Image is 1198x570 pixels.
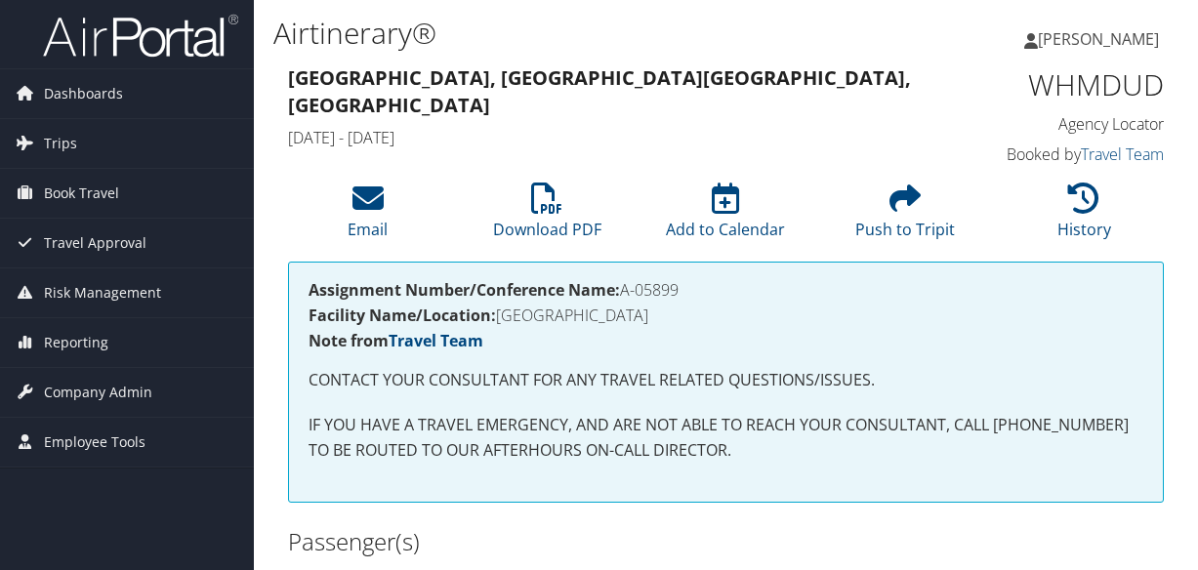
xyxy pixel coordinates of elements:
a: Travel Team [1081,143,1164,165]
a: [PERSON_NAME] [1024,10,1178,68]
a: Email [348,193,388,240]
span: Company Admin [44,368,152,417]
span: [PERSON_NAME] [1038,28,1159,50]
a: Add to Calendar [666,193,785,240]
p: IF YOU HAVE A TRAVEL EMERGENCY, AND ARE NOT ABLE TO REACH YOUR CONSULTANT, CALL [PHONE_NUMBER] TO... [309,413,1143,463]
h1: WHMDUD [967,64,1164,105]
h4: [DATE] - [DATE] [288,127,937,148]
h1: Airtinerary® [273,13,877,54]
a: Download PDF [493,193,601,240]
span: Risk Management [44,268,161,317]
strong: Assignment Number/Conference Name: [309,279,620,301]
a: Push to Tripit [855,193,955,240]
h2: Passenger(s) [288,525,712,558]
h4: Agency Locator [967,113,1164,135]
strong: Note from [309,330,483,351]
h4: [GEOGRAPHIC_DATA] [309,307,1143,323]
img: airportal-logo.png [43,13,238,59]
p: CONTACT YOUR CONSULTANT FOR ANY TRAVEL RELATED QUESTIONS/ISSUES. [309,368,1143,393]
strong: [GEOGRAPHIC_DATA], [GEOGRAPHIC_DATA] [GEOGRAPHIC_DATA], [GEOGRAPHIC_DATA] [288,64,911,118]
span: Trips [44,119,77,168]
span: Employee Tools [44,418,145,467]
h4: A-05899 [309,282,1143,298]
span: Book Travel [44,169,119,218]
span: Reporting [44,318,108,367]
a: Travel Team [389,330,483,351]
span: Travel Approval [44,219,146,267]
a: History [1057,193,1111,240]
h4: Booked by [967,143,1164,165]
span: Dashboards [44,69,123,118]
strong: Facility Name/Location: [309,305,496,326]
